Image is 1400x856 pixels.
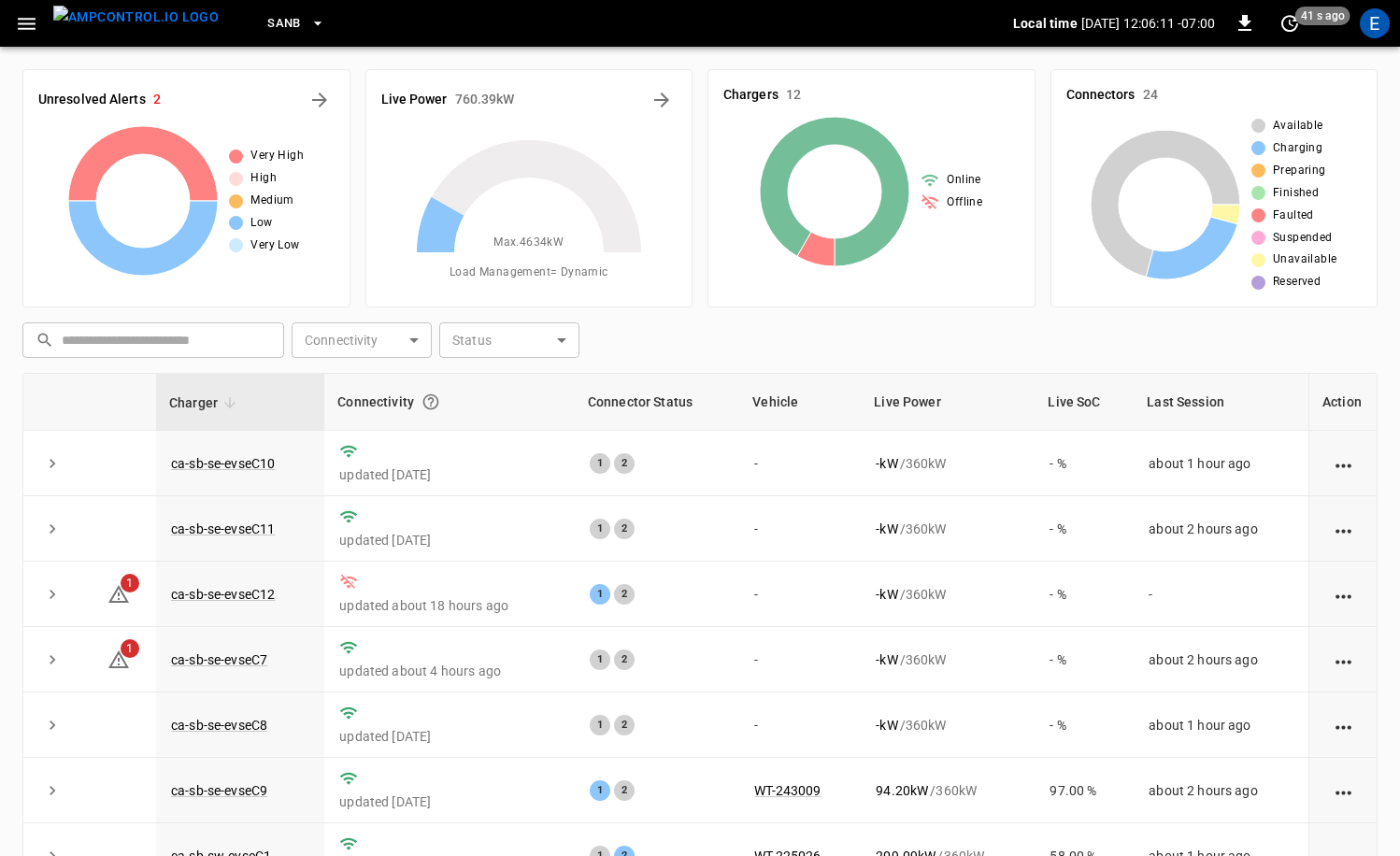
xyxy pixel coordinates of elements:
h6: 760.39 kW [455,90,515,110]
a: ca-sb-se-evseC9 [171,783,267,798]
div: / 360 kW [876,520,1020,538]
div: 1 [590,649,610,670]
span: 1 [121,639,139,658]
div: 2 [614,780,635,801]
div: profile-icon [1360,8,1390,38]
h6: Connectors [1066,85,1136,106]
span: SanB [267,13,301,35]
img: ampcontrol.io logo [53,6,219,29]
td: about 1 hour ago [1134,431,1308,496]
th: Live SoC [1035,374,1134,431]
span: Suspended [1273,229,1333,248]
a: ca-sb-se-evseC12 [171,587,275,602]
div: / 360 kW [876,781,1020,800]
td: - [739,627,861,692]
span: Offline [947,193,982,212]
span: Online [947,171,980,190]
th: Last Session [1134,374,1308,431]
a: ca-sb-se-evseC10 [171,456,275,471]
div: action cell options [1332,585,1355,604]
div: action cell options [1332,520,1355,538]
span: Very High [250,147,304,165]
span: Load Management = Dynamic [450,264,608,282]
div: 2 [614,715,635,735]
button: All Alerts [305,85,335,115]
button: expand row [38,580,66,608]
span: Charger [169,392,242,414]
span: Faulted [1273,207,1314,225]
span: Unavailable [1273,250,1336,269]
div: 1 [590,453,610,474]
button: expand row [38,777,66,805]
p: updated [DATE] [339,727,560,746]
th: Action [1308,374,1377,431]
span: Available [1273,117,1323,136]
div: 2 [614,453,635,474]
span: Very Low [250,236,299,255]
div: 2 [614,519,635,539]
p: - kW [876,716,897,735]
td: - % [1035,692,1134,758]
button: expand row [38,646,66,674]
div: 1 [590,584,610,605]
td: - [739,431,861,496]
div: action cell options [1332,781,1355,800]
span: Finished [1273,184,1319,203]
div: / 360 kW [876,716,1020,735]
td: about 2 hours ago [1134,496,1308,562]
span: High [250,169,277,188]
span: Medium [250,192,293,210]
span: Reserved [1273,273,1321,292]
p: updated [DATE] [339,465,560,484]
td: about 1 hour ago [1134,692,1308,758]
th: Live Power [861,374,1035,431]
td: 97.00 % [1035,758,1134,823]
td: - [739,496,861,562]
p: updated [DATE] [339,792,560,811]
a: ca-sb-se-evseC7 [171,652,267,667]
span: Low [250,214,272,233]
a: 1 [107,586,130,601]
p: updated [DATE] [339,531,560,549]
p: - kW [876,650,897,669]
div: action cell options [1332,716,1355,735]
td: about 2 hours ago [1134,627,1308,692]
td: - % [1035,562,1134,627]
span: 1 [121,574,139,592]
div: 2 [614,584,635,605]
p: - kW [876,454,897,473]
button: set refresh interval [1275,8,1305,38]
div: / 360 kW [876,650,1020,669]
div: 1 [590,780,610,801]
p: [DATE] 12:06:11 -07:00 [1081,14,1215,33]
td: about 2 hours ago [1134,758,1308,823]
td: - [739,692,861,758]
td: - [739,562,861,627]
h6: 24 [1143,85,1158,106]
span: Max. 4634 kW [493,234,564,252]
td: - % [1035,496,1134,562]
p: Local time [1013,14,1078,33]
span: Preparing [1273,162,1326,180]
div: 1 [590,715,610,735]
a: WT-243009 [754,783,821,798]
button: SanB [260,6,333,42]
th: Vehicle [739,374,861,431]
div: 2 [614,649,635,670]
div: action cell options [1332,454,1355,473]
div: action cell options [1332,650,1355,669]
h6: 12 [786,85,801,106]
button: expand row [38,515,66,543]
p: updated about 4 hours ago [339,662,560,680]
h6: Unresolved Alerts [38,90,146,110]
button: Connection between the charger and our software. [414,385,448,419]
div: / 360 kW [876,585,1020,604]
p: updated about 18 hours ago [339,596,560,615]
h6: 2 [153,90,161,110]
a: ca-sb-se-evseC8 [171,718,267,733]
div: / 360 kW [876,454,1020,473]
a: ca-sb-se-evseC11 [171,521,275,536]
th: Connector Status [575,374,739,431]
h6: Chargers [723,85,779,106]
button: expand row [38,449,66,478]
